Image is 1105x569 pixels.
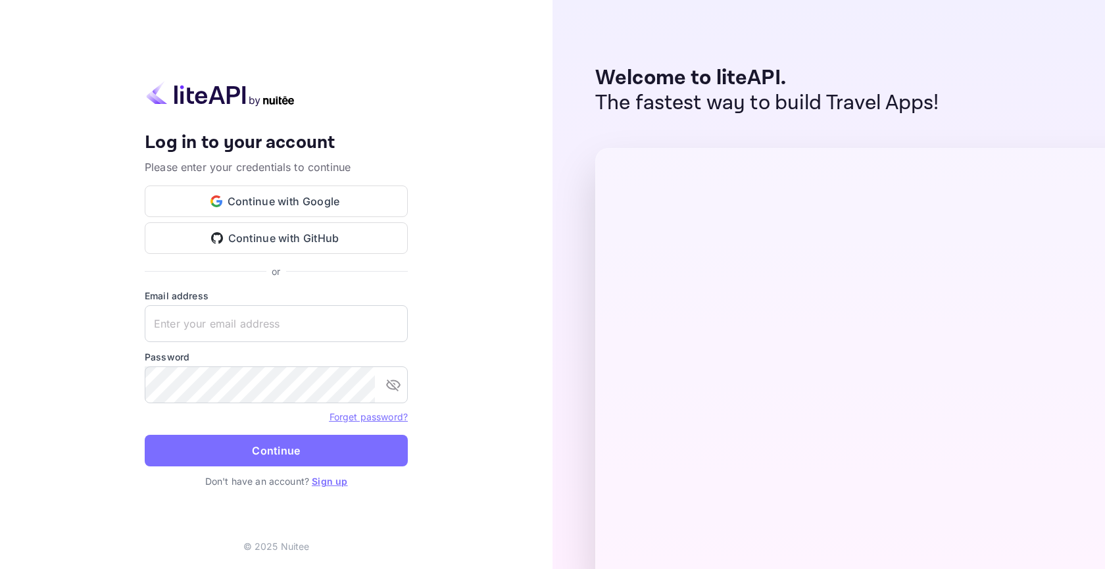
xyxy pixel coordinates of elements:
[272,264,280,278] p: or
[330,411,408,422] a: Forget password?
[145,81,296,107] img: liteapi
[380,372,406,398] button: toggle password visibility
[145,350,408,364] label: Password
[145,474,408,488] p: Don't have an account?
[145,159,408,175] p: Please enter your credentials to continue
[330,410,408,423] a: Forget password?
[145,305,408,342] input: Enter your email address
[145,435,408,466] button: Continue
[243,539,310,553] p: © 2025 Nuitee
[145,186,408,217] button: Continue with Google
[312,476,347,487] a: Sign up
[145,132,408,155] h4: Log in to your account
[595,66,939,91] p: Welcome to liteAPI.
[145,222,408,254] button: Continue with GitHub
[595,91,939,116] p: The fastest way to build Travel Apps!
[145,289,408,303] label: Email address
